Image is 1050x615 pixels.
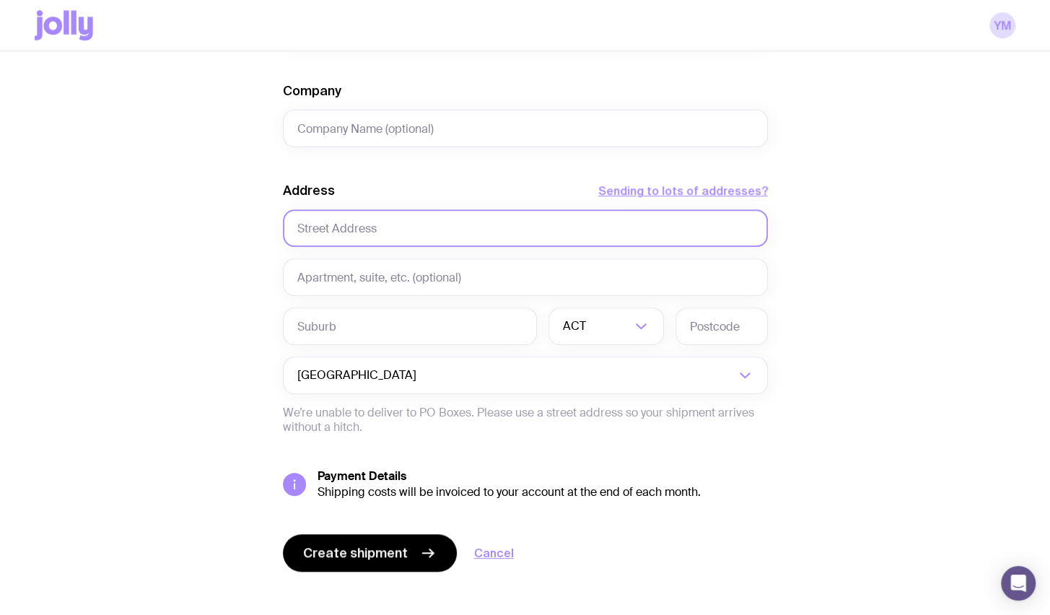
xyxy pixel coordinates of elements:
[283,534,457,572] button: Create shipment
[598,182,768,199] button: Sending to lots of addresses?
[283,307,537,345] input: Suburb
[283,357,768,394] div: Search for option
[283,182,335,199] label: Address
[1001,566,1036,601] div: Open Intercom Messenger
[283,209,768,247] input: Street Address
[474,544,514,562] a: Cancel
[563,307,589,345] span: ACT
[318,469,768,484] h5: Payment Details
[283,110,768,147] input: Company Name (optional)
[675,307,768,345] input: Postcode
[548,307,664,345] div: Search for option
[297,357,419,394] span: [GEOGRAPHIC_DATA]
[283,258,768,296] input: Apartment, suite, etc. (optional)
[303,544,408,562] span: Create shipment
[419,357,735,394] input: Search for option
[283,82,341,100] label: Company
[283,406,768,435] p: We’re unable to deliver to PO Boxes. Please use a street address so your shipment arrives without...
[989,12,1015,38] a: YM
[318,485,768,500] div: Shipping costs will be invoiced to your account at the end of each month.
[589,307,631,345] input: Search for option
